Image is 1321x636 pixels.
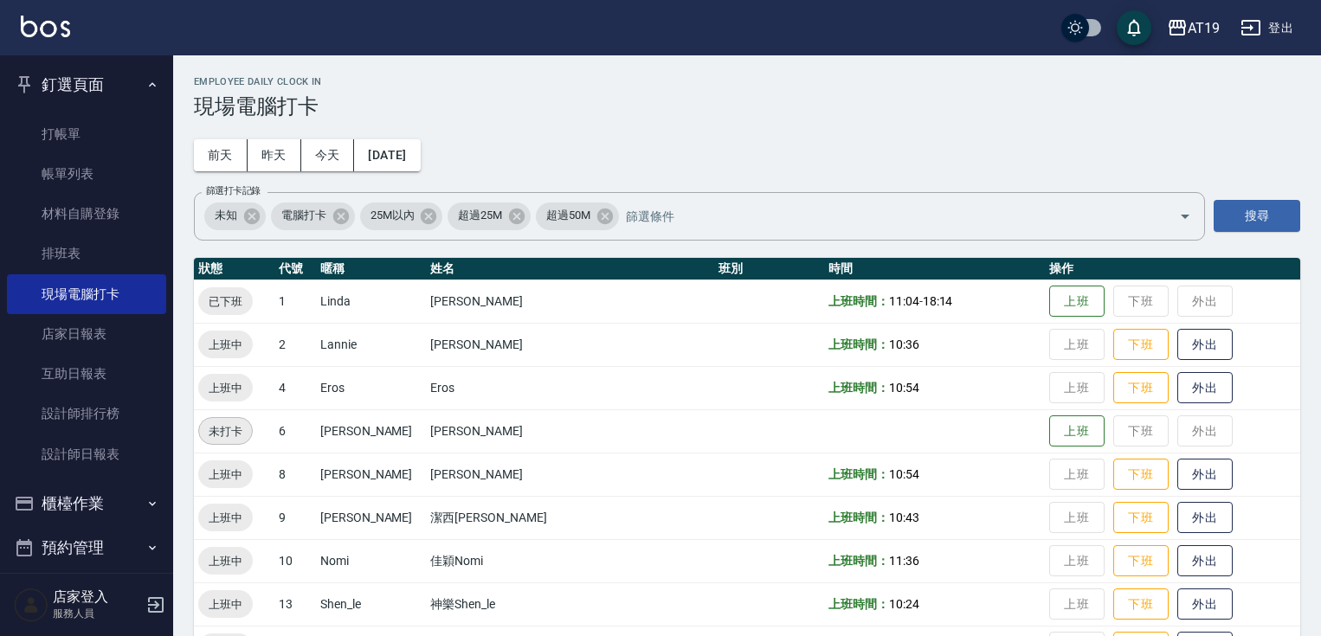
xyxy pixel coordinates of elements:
[316,539,426,582] td: Nomi
[316,258,426,280] th: 暱稱
[360,207,425,224] span: 25M以內
[206,184,261,197] label: 篩選打卡記錄
[426,258,714,280] th: 姓名
[1113,459,1169,491] button: 下班
[316,279,426,323] td: Linda
[1177,459,1233,491] button: 外出
[1171,202,1199,230] button: Open
[828,294,889,308] b: 上班時間：
[828,381,889,395] b: 上班時間：
[7,62,166,107] button: 釘選頁面
[7,481,166,526] button: 櫃檯作業
[889,597,919,611] span: 10:24
[53,606,141,621] p: 服務人員
[21,16,70,37] img: Logo
[828,597,889,611] b: 上班時間：
[274,323,316,366] td: 2
[199,422,252,440] span: 未打卡
[1177,502,1233,534] button: 外出
[1177,372,1233,404] button: 外出
[198,336,253,354] span: 上班中
[536,202,619,230] div: 超過50M
[1177,588,1233,620] button: 外出
[889,467,919,481] span: 10:54
[536,207,601,224] span: 超過50M
[194,139,248,171] button: 前天
[274,453,316,496] td: 8
[274,539,316,582] td: 10
[7,274,166,314] a: 現場電腦打卡
[316,409,426,453] td: [PERSON_NAME]
[1113,545,1169,577] button: 下班
[316,366,426,409] td: Eros
[426,453,714,496] td: [PERSON_NAME]
[426,496,714,539] td: 潔西[PERSON_NAME]
[7,194,166,234] a: 材料自購登錄
[274,258,316,280] th: 代號
[271,202,355,230] div: 電腦打卡
[828,511,889,524] b: 上班時間：
[248,139,301,171] button: 昨天
[7,434,166,474] a: 設計師日報表
[7,154,166,194] a: 帳單列表
[198,552,253,570] span: 上班中
[194,258,274,280] th: 狀態
[1113,588,1169,620] button: 下班
[7,570,166,615] button: 報表及分析
[198,292,253,311] span: 已下班
[274,496,316,539] td: 9
[923,294,953,308] span: 18:14
[204,207,248,224] span: 未知
[426,409,714,453] td: [PERSON_NAME]
[7,234,166,273] a: 排班表
[824,279,1045,323] td: -
[194,76,1300,87] h2: Employee Daily Clock In
[198,379,253,397] span: 上班中
[274,279,316,323] td: 1
[714,258,824,280] th: 班別
[1049,286,1105,318] button: 上班
[198,509,253,527] span: 上班中
[1113,372,1169,404] button: 下班
[194,94,1300,119] h3: 現場電腦打卡
[301,139,355,171] button: 今天
[622,201,1149,231] input: 篩選條件
[7,525,166,570] button: 預約管理
[1234,12,1300,44] button: 登出
[274,366,316,409] td: 4
[204,202,266,230] div: 未知
[828,337,889,351] b: 上班時間：
[274,409,316,453] td: 6
[828,554,889,568] b: 上班時間：
[1113,329,1169,361] button: 下班
[1188,17,1220,39] div: AT19
[1113,502,1169,534] button: 下班
[1160,10,1227,46] button: AT19
[426,539,714,582] td: 佳穎Nomi
[316,323,426,366] td: Lannie
[271,207,337,224] span: 電腦打卡
[1045,258,1300,280] th: 操作
[426,323,714,366] td: [PERSON_NAME]
[14,588,48,622] img: Person
[7,394,166,434] a: 設計師排行榜
[1117,10,1151,45] button: save
[448,202,531,230] div: 超過25M
[354,139,420,171] button: [DATE]
[316,453,426,496] td: [PERSON_NAME]
[426,366,714,409] td: Eros
[1177,545,1233,577] button: 外出
[198,595,253,614] span: 上班中
[889,337,919,351] span: 10:36
[360,202,443,230] div: 25M以內
[1177,329,1233,361] button: 外出
[274,582,316,626] td: 13
[316,496,426,539] td: [PERSON_NAME]
[889,554,919,568] span: 11:36
[316,582,426,626] td: Shen_le
[426,279,714,323] td: [PERSON_NAME]
[53,588,141,606] h5: 店家登入
[7,114,166,154] a: 打帳單
[828,467,889,481] b: 上班時間：
[889,511,919,524] span: 10:43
